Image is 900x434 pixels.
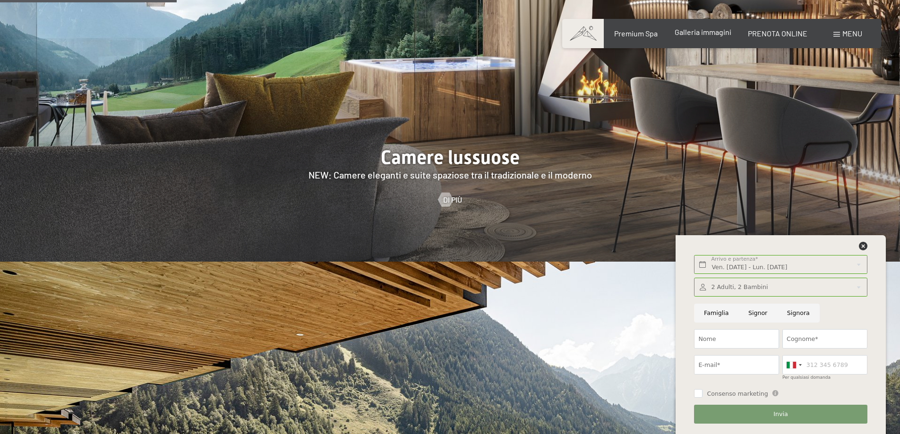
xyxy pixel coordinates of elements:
[614,29,658,38] a: Premium Spa
[748,29,807,38] a: PRENOTA ONLINE
[694,405,867,424] button: Invia
[782,375,831,380] label: Per qualsiasi domanda
[675,27,731,36] a: Galleria immagini
[783,356,805,374] div: Italy (Italia): +39
[443,195,462,205] span: Di più
[773,410,788,418] span: Invia
[782,355,867,374] input: 312 345 6789
[842,29,862,38] span: Menu
[707,390,768,398] span: Consenso marketing
[438,195,462,205] a: Di più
